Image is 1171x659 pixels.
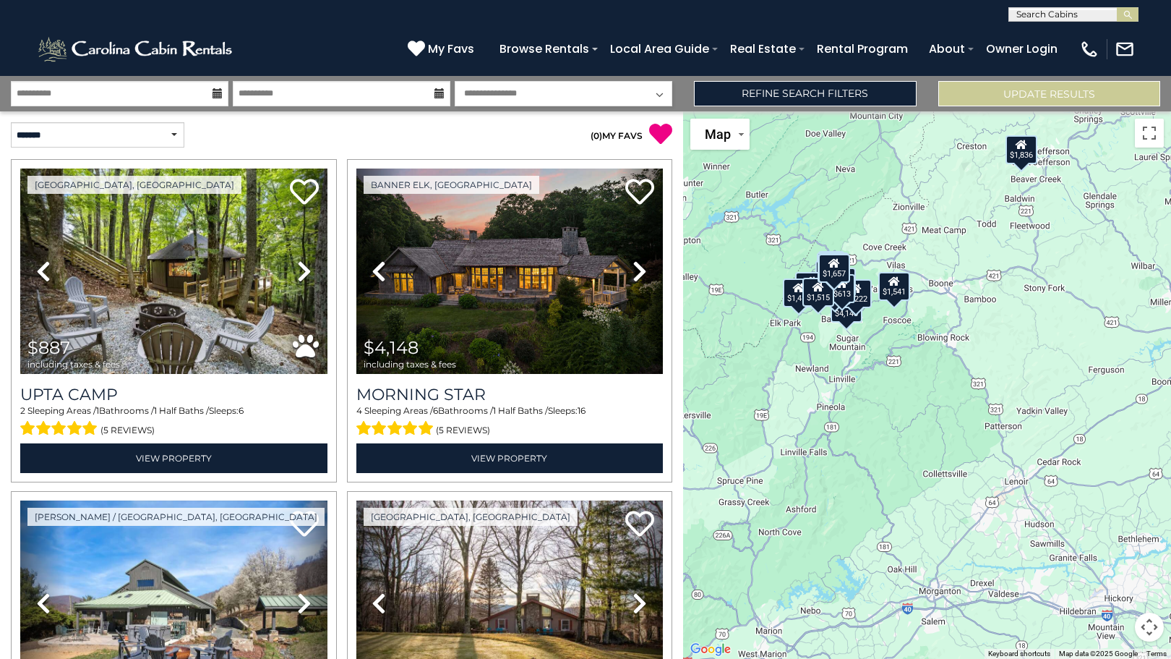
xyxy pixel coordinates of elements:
a: About [922,36,972,61]
a: View Property [20,443,327,473]
span: 4 [356,405,362,416]
img: thumbnail_163276265.jpeg [356,169,664,374]
a: [GEOGRAPHIC_DATA], [GEOGRAPHIC_DATA] [364,508,578,526]
span: $4,148 [364,337,419,358]
button: Update Results [938,81,1161,106]
div: $1,836 [1005,135,1037,163]
div: Sleeping Areas / Bathrooms / Sleeps: [356,404,664,439]
span: 16 [578,405,585,416]
div: $1,606 [816,252,848,281]
button: Toggle fullscreen view [1135,119,1164,148]
a: Refine Search Filters [694,81,917,106]
a: [GEOGRAPHIC_DATA], [GEOGRAPHIC_DATA] [27,176,241,194]
img: White-1-2.png [36,35,236,64]
span: 0 [593,130,599,141]
span: (5 reviews) [100,421,155,440]
span: ( ) [591,130,602,141]
div: $1,961 [795,271,827,300]
button: Map camera controls [1135,613,1164,642]
span: 1 Half Baths / [154,405,209,416]
a: Add to favorites [625,509,654,540]
img: Google [687,640,734,659]
a: Upta Camp [20,385,327,404]
button: Change map style [690,119,750,150]
a: View Property [356,443,664,473]
span: including taxes & fees [27,360,120,369]
div: $2,536 [818,276,850,305]
a: My Favs [408,40,478,59]
span: 1 Half Baths / [493,405,548,416]
a: Open this area in Google Maps (opens a new window) [687,640,734,659]
span: My Favs [428,40,474,58]
img: phone-regular-white.png [1079,39,1099,59]
div: Sleeping Areas / Bathrooms / Sleeps: [20,404,327,439]
div: $1,657 [818,253,849,282]
button: Keyboard shortcuts [988,649,1050,659]
a: Morning Star [356,385,664,404]
img: mail-regular-white.png [1115,39,1135,59]
a: Rental Program [810,36,915,61]
a: Add to favorites [625,177,654,208]
div: $1,541 [878,271,909,300]
div: $4,148 [830,293,862,322]
a: Owner Login [979,36,1065,61]
div: $1,222 [840,279,872,307]
a: [PERSON_NAME] / [GEOGRAPHIC_DATA], [GEOGRAPHIC_DATA] [27,508,325,526]
div: $1,412 [783,279,815,307]
a: Local Area Guide [603,36,716,61]
span: $887 [27,337,70,358]
span: 1 [96,405,99,416]
span: (5 reviews) [436,421,490,440]
div: $887 [818,250,844,279]
span: 2 [20,405,25,416]
a: Terms (opens in new tab) [1146,650,1167,658]
div: $1,515 [802,277,833,306]
a: Add to favorites [290,177,319,208]
img: thumbnail_167080979.jpeg [20,169,327,374]
span: 6 [239,405,244,416]
div: $613 [829,273,855,302]
a: Real Estate [723,36,803,61]
span: Map data ©2025 Google [1059,650,1138,658]
span: 6 [433,405,438,416]
a: Banner Elk, [GEOGRAPHIC_DATA] [364,176,539,194]
a: (0)MY FAVS [591,130,643,141]
a: Browse Rentals [492,36,596,61]
span: including taxes & fees [364,360,456,369]
span: Map [705,127,731,142]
